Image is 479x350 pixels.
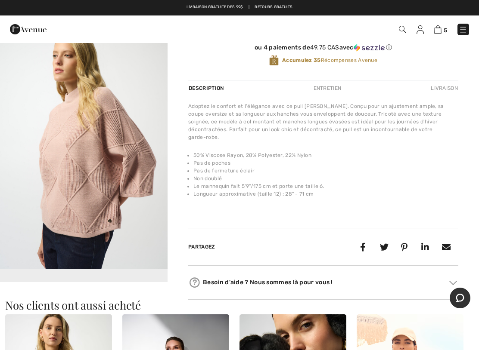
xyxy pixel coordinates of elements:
span: Partagez [188,244,215,250]
img: Mes infos [417,25,424,34]
img: Panier d'achat [434,25,442,34]
iframe: Ouvre un widget dans lequel vous pouvez chatter avec l’un de nos agents [450,288,470,309]
li: Non doublé [193,175,458,182]
li: 50% Viscose Rayon, 28% Polyester, 22% Nylon [193,151,458,159]
div: ou 4 paiements de49.75 CA$avecSezzle Cliquez pour en savoir plus sur Sezzle [188,44,458,55]
img: 1ère Avenue [10,21,47,38]
h3: Nos clients ont aussi acheté [5,300,474,311]
a: Retours gratuits [255,4,292,10]
li: Le mannequin fait 5'9"/175 cm et porte une taille 6. [193,182,458,190]
img: Récompenses Avenue [269,55,279,66]
a: Livraison gratuite dès 99$ [187,4,243,10]
li: Pas de poches [193,159,458,167]
div: Description [188,80,226,96]
div: ou 4 paiements de avec [188,44,458,52]
img: Menu [459,25,467,34]
a: 1ère Avenue [10,25,47,33]
img: Sezzle [354,44,385,52]
img: Recherche [399,26,406,33]
span: | [249,4,249,10]
div: Entretien [306,80,349,96]
span: 49.75 CA$ [310,44,339,51]
span: 5 [444,27,447,34]
div: Besoin d'aide ? Nous sommes là pour vous ! [188,276,458,289]
li: Pas de fermeture éclair [193,167,458,175]
div: Livraison [429,80,458,96]
span: Récompenses Avenue [282,56,377,64]
strong: Accumulez 35 [282,57,321,63]
div: Adoptez le confort et l'élégance avec ce pull [PERSON_NAME]. Conçu pour un ajustement ample, sa c... [188,102,458,141]
img: Arrow2.svg [449,280,457,285]
a: 5 [434,24,447,34]
li: Longueur approximative (taille 12) : 28" - 71 cm [193,190,458,198]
